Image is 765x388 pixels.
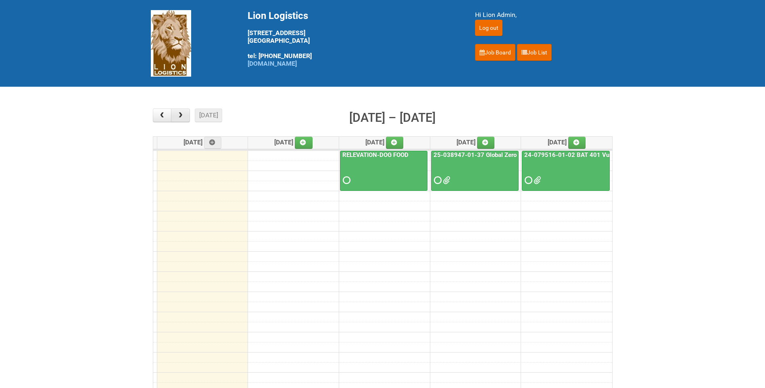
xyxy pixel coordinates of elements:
[365,138,404,146] span: [DATE]
[386,137,404,149] a: Add an event
[443,177,448,183] span: Green Tea Yuzu.pdf Green Tea Jasmine Honey.pdf 25-038947-01-37 Global Zero Sugar Tea Test - LPF.x...
[295,137,313,149] a: Add an event
[274,138,313,146] span: [DATE]
[477,137,495,149] a: Add an event
[431,151,519,191] a: 25-038947-01-37 Global Zero Sugar Tea Test
[517,44,552,61] a: Job List
[475,10,615,20] div: Hi Lion Admin,
[548,138,586,146] span: [DATE]
[475,20,502,36] input: Log out
[183,138,222,146] span: [DATE]
[475,44,515,61] a: Job Board
[432,151,560,159] a: 25-038947-01-37 Global Zero Sugar Tea Test
[248,60,297,67] a: [DOMAIN_NAME]
[525,177,530,183] span: Requested
[151,39,191,47] a: Lion Logistics
[204,137,222,149] a: Add an event
[340,151,427,191] a: RELEVATION-DOG FOOD
[434,177,440,183] span: Requested
[248,10,455,67] div: [STREET_ADDRESS] [GEOGRAPHIC_DATA] tel: [PHONE_NUMBER]
[522,151,610,191] a: 24-079516-01-02 BAT 401 Vuse Box RCT
[343,177,348,183] span: Requested
[341,151,410,159] a: RELEVATION-DOG FOOD
[349,108,436,127] h2: [DATE] – [DATE]
[151,10,191,77] img: Lion Logistics
[248,10,308,21] span: Lion Logistics
[523,151,643,159] a: 24-079516-01-02 BAT 401 Vuse Box RCT
[534,177,539,183] span: 24-079516-01-02 - LPF.xlsx RAIBAT Vuse Pro Box RCT Study - Pregnancy Test Letter - 11JUL2025.pdf ...
[568,137,586,149] a: Add an event
[195,108,222,122] button: [DATE]
[456,138,495,146] span: [DATE]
